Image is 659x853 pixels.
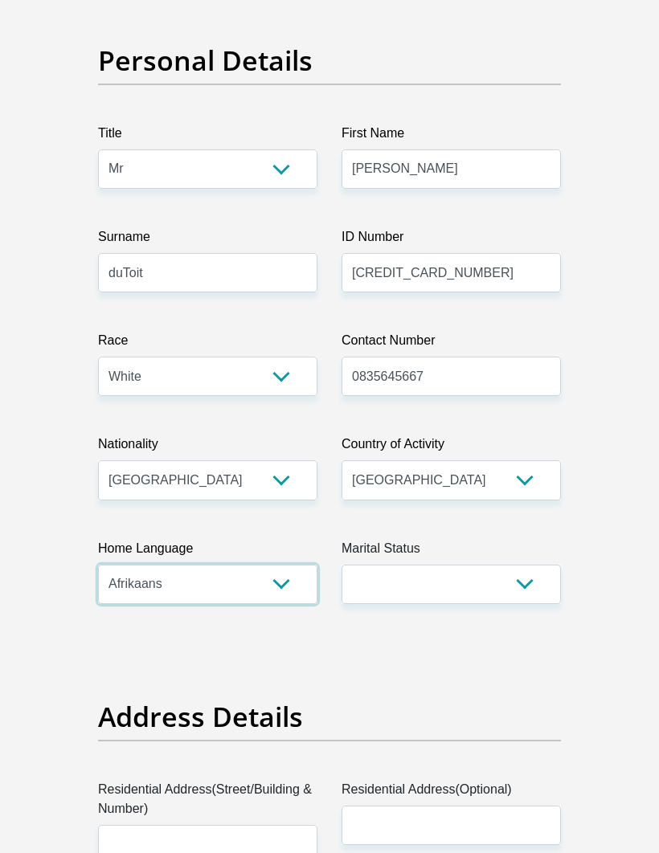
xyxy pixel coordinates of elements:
input: First Name [342,149,561,189]
label: Contact Number [342,331,561,357]
label: Country of Activity [342,435,561,460]
h2: Personal Details [98,44,561,77]
label: Marital Status [342,539,561,565]
label: First Name [342,124,561,149]
label: ID Number [342,227,561,253]
label: Surname [98,227,317,253]
label: Race [98,331,317,357]
label: Title [98,124,317,149]
input: ID Number [342,253,561,292]
label: Residential Address(Optional) [342,780,561,806]
input: Contact Number [342,357,561,396]
h2: Address Details [98,700,561,733]
label: Nationality [98,435,317,460]
input: Address line 2 (Optional) [342,806,561,845]
label: Home Language [98,539,317,565]
input: Surname [98,253,317,292]
label: Residential Address(Street/Building & Number) [98,780,317,825]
